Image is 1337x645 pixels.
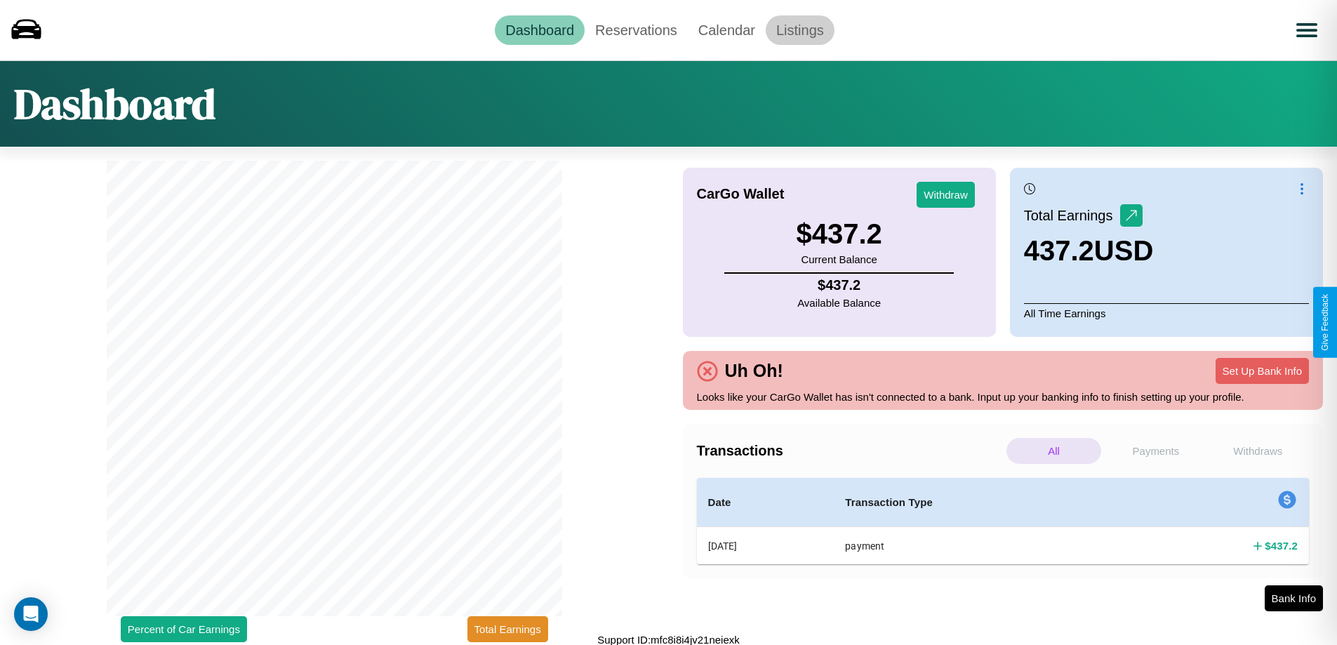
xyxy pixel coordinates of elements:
[797,293,881,312] p: Available Balance
[688,15,766,45] a: Calendar
[14,597,48,631] div: Open Intercom Messenger
[1265,538,1298,553] h4: $ 437.2
[697,186,785,202] h4: CarGo Wallet
[697,443,1003,459] h4: Transactions
[585,15,688,45] a: Reservations
[845,494,1114,511] h4: Transaction Type
[1216,358,1309,384] button: Set Up Bank Info
[14,75,215,133] h1: Dashboard
[797,277,881,293] h4: $ 437.2
[1320,294,1330,351] div: Give Feedback
[766,15,834,45] a: Listings
[917,182,975,208] button: Withdraw
[1024,203,1120,228] p: Total Earnings
[708,494,823,511] h4: Date
[697,527,834,565] th: [DATE]
[495,15,585,45] a: Dashboard
[1108,438,1203,464] p: Payments
[718,361,790,381] h4: Uh Oh!
[467,616,548,642] button: Total Earnings
[796,250,882,269] p: Current Balance
[1024,303,1309,323] p: All Time Earnings
[834,527,1125,565] th: payment
[796,218,882,250] h3: $ 437.2
[1265,585,1323,611] button: Bank Info
[697,478,1310,564] table: simple table
[1024,235,1154,267] h3: 437.2 USD
[1287,11,1326,50] button: Open menu
[697,387,1310,406] p: Looks like your CarGo Wallet has isn't connected to a bank. Input up your banking info to finish ...
[121,616,247,642] button: Percent of Car Earnings
[1211,438,1305,464] p: Withdraws
[1006,438,1101,464] p: All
